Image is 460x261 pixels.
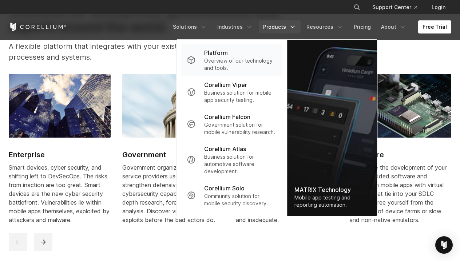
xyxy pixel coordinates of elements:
button: Search [350,1,364,14]
div: Navigation Menu [168,20,451,33]
p: Corellium Viper [204,80,247,89]
a: Corellium Solo Community solution for mobile security discovery. [181,179,282,211]
div: Navigation Menu [345,1,451,14]
a: Free Trial [418,20,451,33]
a: Corellium Atlas Business solution for automotive software development. [181,140,282,179]
p: Community solution for mobile security discovery. [204,193,277,207]
a: Corellium Home [9,23,67,31]
a: Corellium Falcon Government solution for mobile vulnerability research. [181,108,282,140]
p: A flexible platform that integrates with your existing software development processes and systems. [9,41,299,63]
a: Hardware Hardware Modernize the development of your IoT embedded software and companion mobile ap... [349,74,451,233]
p: Business solution for mobile app security testing. [204,89,277,104]
a: Products [259,20,301,33]
h2: Enterprise [9,149,111,160]
a: Industries [213,20,257,33]
p: Corellium Solo [204,184,245,193]
p: Government solution for mobile vulnerability research. [204,121,277,136]
a: Login [426,1,451,14]
h2: Hardware [349,149,451,160]
p: Overview of our technology and tools. [204,57,277,72]
a: Corellium Viper Business solution for mobile app security testing. [181,76,282,108]
div: MATRIX Technology [294,185,370,194]
div: Mobile app testing and reporting automation. [294,194,370,209]
a: Support Center [366,1,423,14]
p: Corellium Falcon [204,112,250,121]
div: Government organizations and service providers use Corellium to strengthen defensive mobile cyber... [122,163,224,224]
button: next [34,233,52,251]
a: Resources [302,20,348,33]
img: Enterprise [9,74,111,138]
a: Pricing [349,20,375,33]
a: Enterprise Enterprise Smart devices, cyber security, and shifting left to DevSecOps. The risks fr... [9,74,111,233]
a: Government Government Government organizations and service providers use Corellium to strengthen ... [122,74,224,233]
h2: Government [122,149,224,160]
img: Matrix_WebNav_1x [287,40,377,216]
span: Modernize the development of your IoT embedded software and companion mobile apps with virtual de... [349,164,447,224]
button: previous [9,233,27,251]
a: MATRIX Technology Mobile app testing and reporting automation. [287,40,377,216]
p: Platform [204,48,228,57]
div: Open Intercom Messenger [435,236,453,254]
a: About [377,20,411,33]
div: Smart devices, cyber security, and shifting left to DevSecOps. The risks from inaction are too gr... [9,163,111,224]
p: Corellium Atlas [204,145,246,153]
img: Government [122,74,224,138]
img: Hardware [349,74,451,138]
a: Solutions [168,20,211,33]
p: Business solution for automotive software development. [204,153,277,175]
a: Platform Overview of our technology and tools. [181,44,282,76]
